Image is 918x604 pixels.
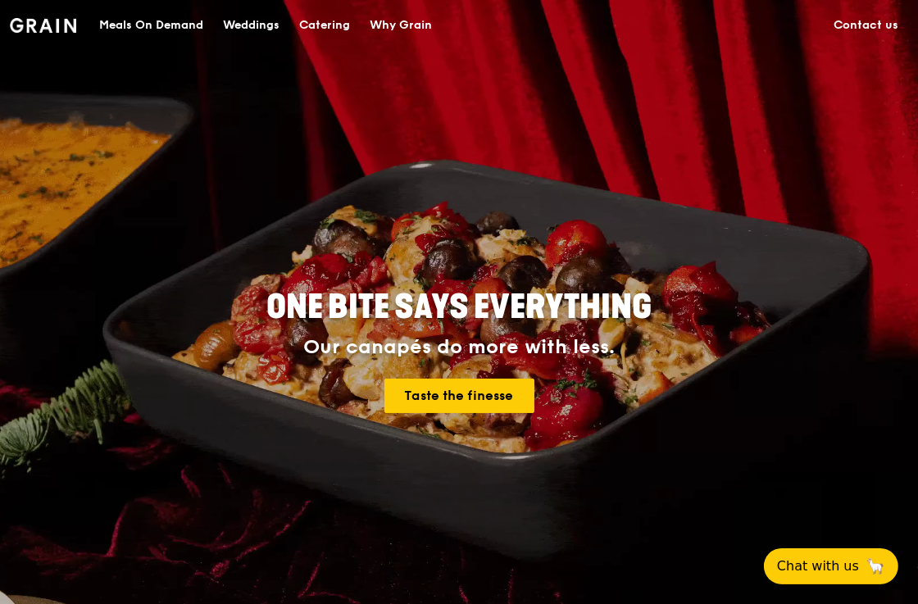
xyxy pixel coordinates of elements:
a: Catering [289,1,360,50]
a: Taste the finesse [384,379,534,413]
span: Chat with us [777,556,859,576]
a: Why Grain [360,1,442,50]
button: Chat with us🦙 [764,548,898,584]
div: Meals On Demand [99,1,203,50]
img: Grain [10,18,76,33]
span: 🦙 [866,556,885,576]
div: Catering [299,1,350,50]
a: Contact us [824,1,908,50]
div: Weddings [223,1,279,50]
a: Weddings [213,1,289,50]
span: ONE BITE SAYS EVERYTHING [266,288,652,327]
div: Why Grain [370,1,432,50]
div: Our canapés do more with less. [164,336,754,359]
